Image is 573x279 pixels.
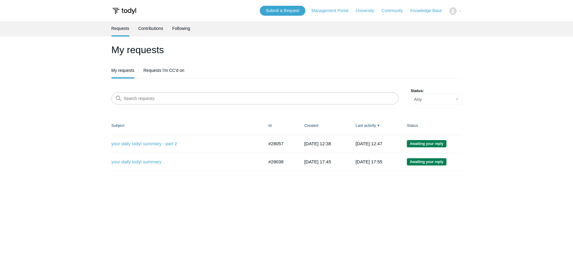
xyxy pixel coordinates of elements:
a: My requests [111,63,134,77]
time: 2025-09-11T12:47:19+00:00 [356,141,382,146]
a: University [356,8,380,14]
img: Todyl Support Center Help Center home page [111,5,137,17]
input: Search requests [111,92,399,104]
a: Following [172,21,190,35]
label: Status: [411,88,462,94]
a: Last activity▼ [356,123,376,128]
span: We are waiting for you to respond [407,140,446,147]
a: your daily todyl summary [111,159,255,165]
a: Requests [111,21,129,35]
h1: My requests [111,43,462,57]
td: #28057 [262,135,298,153]
time: 2025-09-10T17:55:02+00:00 [356,159,382,164]
span: We are waiting for you to respond [407,158,446,165]
a: Submit a Request [260,6,305,16]
a: Created [304,123,318,128]
th: Subject [111,117,262,135]
td: #28038 [262,153,298,171]
th: Id [262,117,298,135]
a: your daily todyl summary - part 2 [111,140,255,147]
a: Knowledge Base [410,8,448,14]
a: Management Portal [311,8,354,14]
a: Requests I'm CC'd on [143,63,184,77]
time: 2025-09-11T12:38:39+00:00 [304,141,331,146]
th: Status [401,117,462,135]
span: ▼ [377,123,380,128]
a: Community [381,8,409,14]
a: Contributions [138,21,163,35]
time: 2025-09-10T17:45:07+00:00 [304,159,331,164]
